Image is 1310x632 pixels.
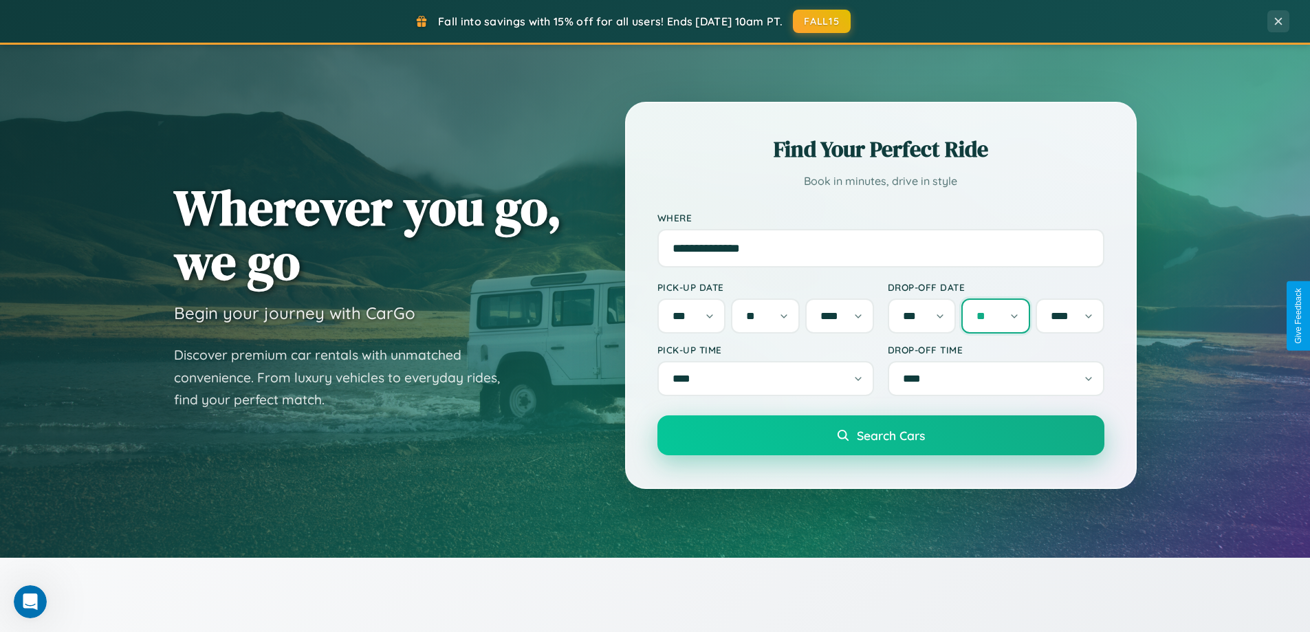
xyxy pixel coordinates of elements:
[857,428,925,443] span: Search Cars
[888,281,1104,293] label: Drop-off Date
[657,134,1104,164] h2: Find Your Perfect Ride
[657,344,874,356] label: Pick-up Time
[174,344,518,411] p: Discover premium car rentals with unmatched convenience. From luxury vehicles to everyday rides, ...
[657,212,1104,224] label: Where
[888,344,1104,356] label: Drop-off Time
[174,303,415,323] h3: Begin your journey with CarGo
[174,180,562,289] h1: Wherever you go, we go
[657,171,1104,191] p: Book in minutes, drive in style
[793,10,851,33] button: FALL15
[657,281,874,293] label: Pick-up Date
[1293,288,1303,344] div: Give Feedback
[657,415,1104,455] button: Search Cars
[14,585,47,618] iframe: Intercom live chat
[438,14,783,28] span: Fall into savings with 15% off for all users! Ends [DATE] 10am PT.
